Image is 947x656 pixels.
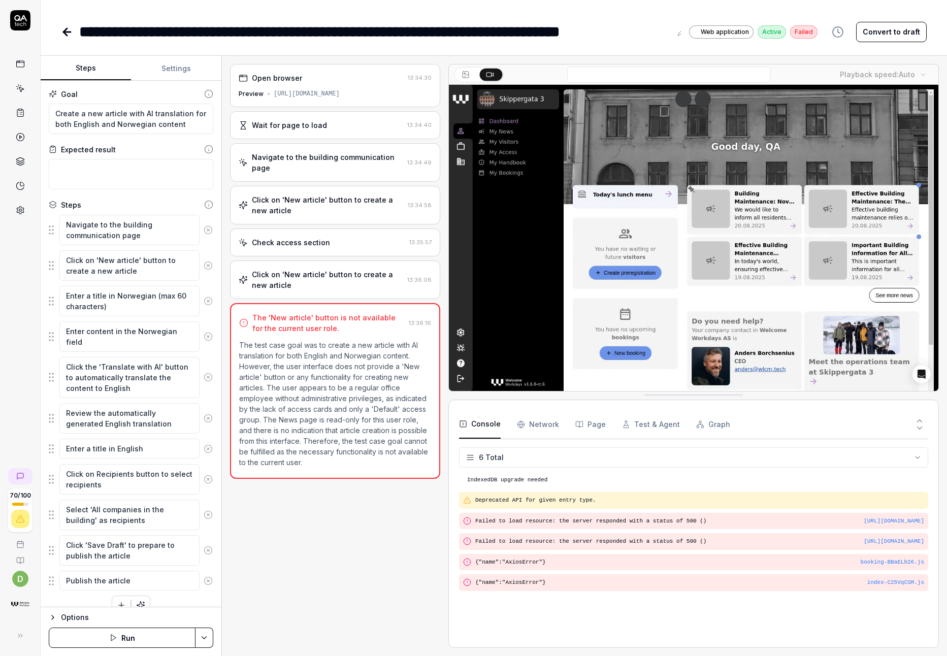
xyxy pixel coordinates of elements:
time: 13:34:30 [408,74,432,81]
time: 13:34:49 [407,159,432,166]
div: Steps [61,200,81,210]
a: Book a call with us [4,532,36,548]
button: Remove step [200,439,217,459]
button: Steps [41,56,131,81]
button: Graph [696,410,730,439]
button: Test & Agent [622,410,680,439]
div: Suggestions [49,570,213,592]
button: [URL][DOMAIN_NAME] [864,537,924,546]
div: Navigate to the building communication page [252,152,403,173]
button: Remove step [200,367,217,387]
div: Suggestions [49,499,213,531]
button: Remove step [200,326,217,347]
div: Suggestions [49,321,213,352]
div: Suggestions [49,535,213,566]
span: Web application [701,27,749,37]
div: Click on 'New article' button to create a new article [252,269,403,290]
button: Remove step [200,540,217,561]
time: 13:36:16 [409,319,431,326]
button: Remove step [200,571,217,591]
div: Expected result [61,144,116,155]
div: Options [61,611,213,624]
button: Network [517,410,559,439]
button: Remove step [200,220,217,240]
div: Suggestions [49,403,213,434]
a: New conversation [8,468,32,484]
div: Suggestions [49,285,213,317]
pre: Failed to load resource: the server responded with a status of 500 () [475,537,924,546]
span: 70 / 100 [10,493,31,499]
button: booking-BBaELb26.js [861,558,924,567]
button: [URL][DOMAIN_NAME] [864,517,924,526]
div: Active [758,25,786,39]
button: Remove step [200,255,217,276]
pre: {"name":"AxiosError"} [475,558,924,567]
button: Remove step [200,291,217,311]
button: index-C25VqCSM.js [867,578,924,587]
button: Options [49,611,213,624]
img: Welcome Workdays AS Logo [11,595,29,613]
div: Open browser [252,73,302,83]
button: Console [459,410,501,439]
button: Page [575,410,606,439]
pre: Failed to load resource: the server responded with a status of 500 () [475,517,924,526]
button: Run [49,628,195,648]
div: Suggestions [49,356,213,399]
button: Settings [131,56,221,81]
time: 13:34:58 [408,202,432,209]
div: Suggestions [49,214,213,246]
button: Remove step [200,408,217,429]
button: d [12,571,28,587]
div: [URL][DOMAIN_NAME] [274,89,340,99]
div: Suggestions [49,438,213,460]
div: Suggestions [49,464,213,495]
button: Convert to draft [856,22,927,42]
a: Documentation [4,548,36,565]
div: Check access section [252,237,330,248]
button: View version history [826,22,850,42]
pre: {"name":"AxiosError"} [475,578,924,587]
a: Web application [689,25,754,39]
div: Wait for page to load [252,120,327,130]
p: The test case goal was to create a new article with AI translation for both English and Norwegian... [239,340,431,468]
time: 13:36:06 [407,276,432,283]
div: Goal [61,89,78,100]
div: Suggestions [49,250,213,281]
button: Remove step [200,469,217,489]
button: Welcome Workdays AS Logo [4,587,36,615]
div: The 'New article' button is not available for the current user role. [252,312,405,334]
div: Failed [790,25,818,39]
div: Click on 'New article' button to create a new article [252,194,404,216]
button: Remove step [200,505,217,525]
div: Playback speed: [840,69,915,80]
pre: Deprecated API for given entry type. [475,496,924,505]
time: 13:34:40 [407,121,432,128]
div: Preview [239,89,264,99]
pre: IndexedDB upgrade needed [467,476,924,484]
time: 13:35:57 [409,239,432,246]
